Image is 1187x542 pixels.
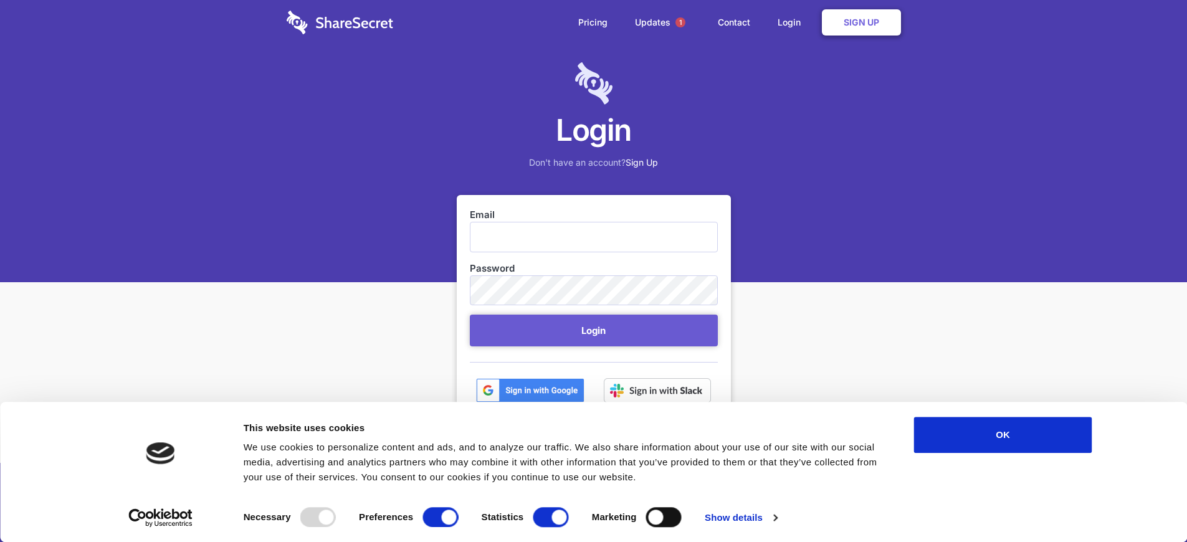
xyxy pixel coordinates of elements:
img: logo [146,442,175,464]
img: Sign in with Slack [604,378,711,403]
div: We use cookies to personalize content and ads, and to analyze our traffic. We also share informat... [244,440,886,485]
label: Email [470,208,718,222]
div: This website uses cookies [244,421,886,435]
strong: Statistics [482,511,524,522]
strong: Marketing [592,511,637,522]
a: Sign Up [626,157,658,168]
img: btn_google_signin_dark_normal_web@2x-02e5a4921c5dab0481f19210d7229f84a41d9f18e5bdafae021273015eeb... [476,378,584,403]
button: OK [914,417,1092,453]
img: logo-wordmark-white-trans-d4663122ce5f474addd5e946df7df03e33cb6a1c49d2221995e7729f52c070b2.svg [287,11,393,34]
span: 1 [675,17,685,27]
strong: Preferences [359,511,413,522]
img: logo-lt-purple-60x68@2x-c671a683ea72a1d466fb5d642181eefbee81c4e10ba9aed56c8e1d7e762e8086.png [575,62,613,105]
a: Show details [705,508,777,527]
a: Sign Up [822,9,901,36]
legend: Consent Selection [243,502,244,503]
a: Login [765,3,819,42]
a: Usercentrics Cookiebot - opens in a new window [106,508,215,527]
label: Password [470,262,718,275]
a: Pricing [566,3,620,42]
a: Contact [705,3,763,42]
strong: Necessary [244,511,291,522]
button: Login [470,315,718,346]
